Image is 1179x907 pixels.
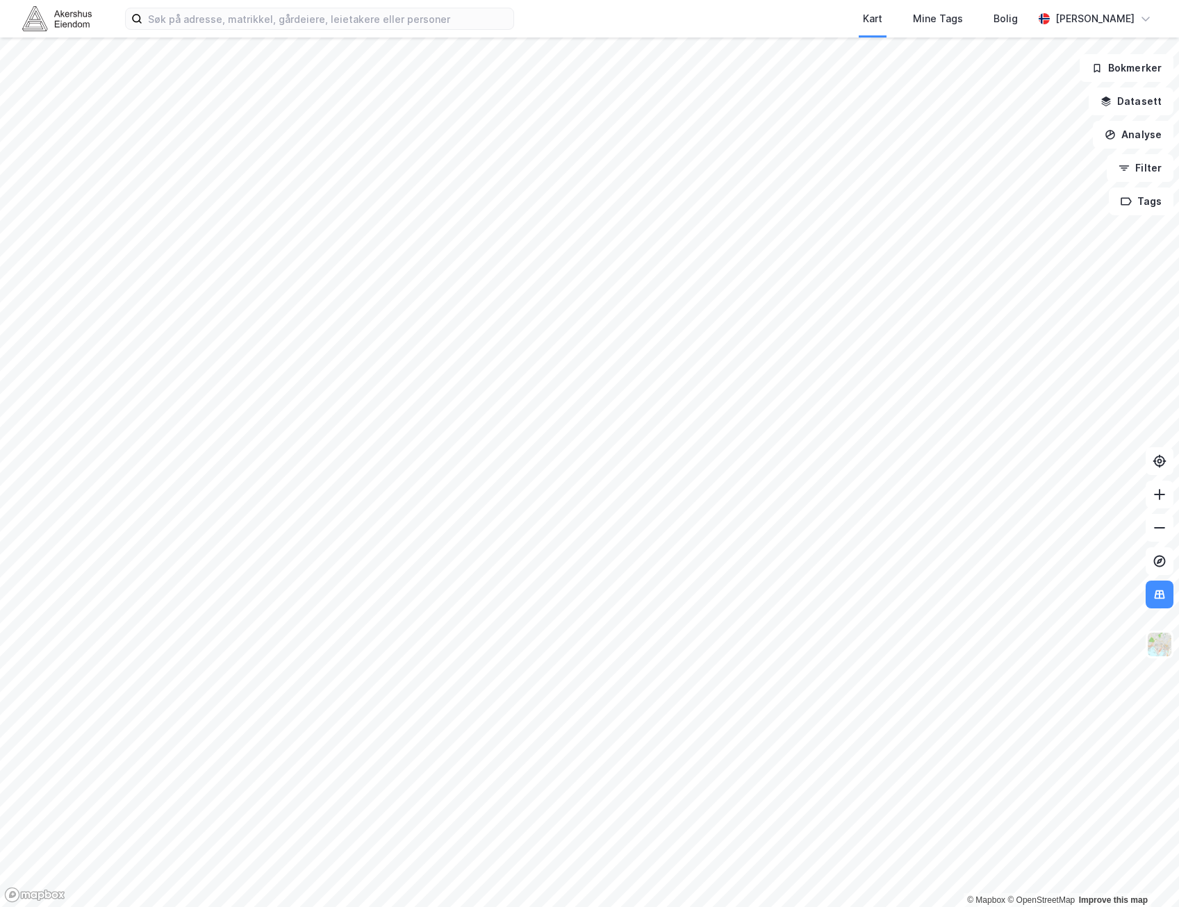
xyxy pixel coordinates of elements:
[1109,188,1173,215] button: Tags
[913,10,963,27] div: Mine Tags
[1055,10,1135,27] div: [PERSON_NAME]
[967,895,1005,905] a: Mapbox
[1093,121,1173,149] button: Analyse
[142,8,513,29] input: Søk på adresse, matrikkel, gårdeiere, leietakere eller personer
[1007,895,1075,905] a: OpenStreetMap
[1080,54,1173,82] button: Bokmerker
[1110,840,1179,907] iframe: Chat Widget
[22,6,92,31] img: akershus-eiendom-logo.9091f326c980b4bce74ccdd9f866810c.svg
[4,887,65,903] a: Mapbox homepage
[994,10,1018,27] div: Bolig
[1110,840,1179,907] div: Kontrollprogram for chat
[1079,895,1148,905] a: Improve this map
[1089,88,1173,115] button: Datasett
[1107,154,1173,182] button: Filter
[863,10,882,27] div: Kart
[1146,631,1173,658] img: Z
